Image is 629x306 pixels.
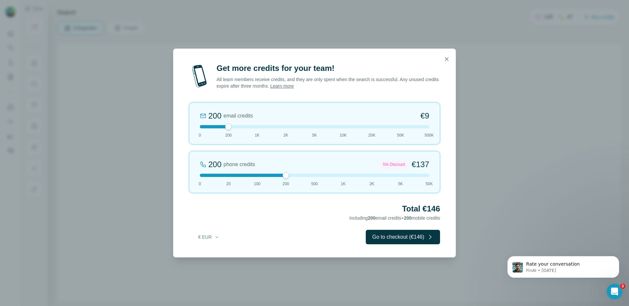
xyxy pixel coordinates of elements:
div: 200 [208,111,221,121]
span: 1K [255,132,260,138]
span: 500K [425,132,434,138]
span: 50K [426,181,432,187]
div: 5% Discount [381,161,407,168]
iframe: Intercom live chat [607,284,622,299]
span: 100 [254,181,260,187]
span: 2K [369,181,374,187]
span: Including email credits + mobile credits [349,215,440,221]
button: Go to checkout (€146) [366,230,440,244]
span: 200 [225,132,232,138]
span: 20K [368,132,375,138]
span: 20 [226,181,231,187]
img: mobile-phone [189,63,210,89]
div: 200 [208,159,221,170]
span: 5K [312,132,317,138]
span: 50K [397,132,404,138]
span: 2K [283,132,288,138]
span: 0 [199,132,201,138]
span: 200 [404,215,411,221]
span: 2 [620,284,625,289]
span: email credits [223,112,253,120]
span: €9 [420,111,429,121]
h2: Total €146 [189,204,440,214]
span: 200 [283,181,289,187]
iframe: Intercom notifications message [498,242,629,288]
button: € EUR [194,231,224,243]
span: 500 [311,181,318,187]
span: 200 [368,215,375,221]
span: 0 [199,181,201,187]
a: Learn more [270,83,294,89]
p: All team members receive credits, and they are only spent when the search is successful. Any unus... [217,76,440,89]
span: 5K [398,181,403,187]
span: 10K [340,132,347,138]
span: €137 [412,159,429,170]
span: 1K [341,181,346,187]
span: phone credits [223,161,255,168]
